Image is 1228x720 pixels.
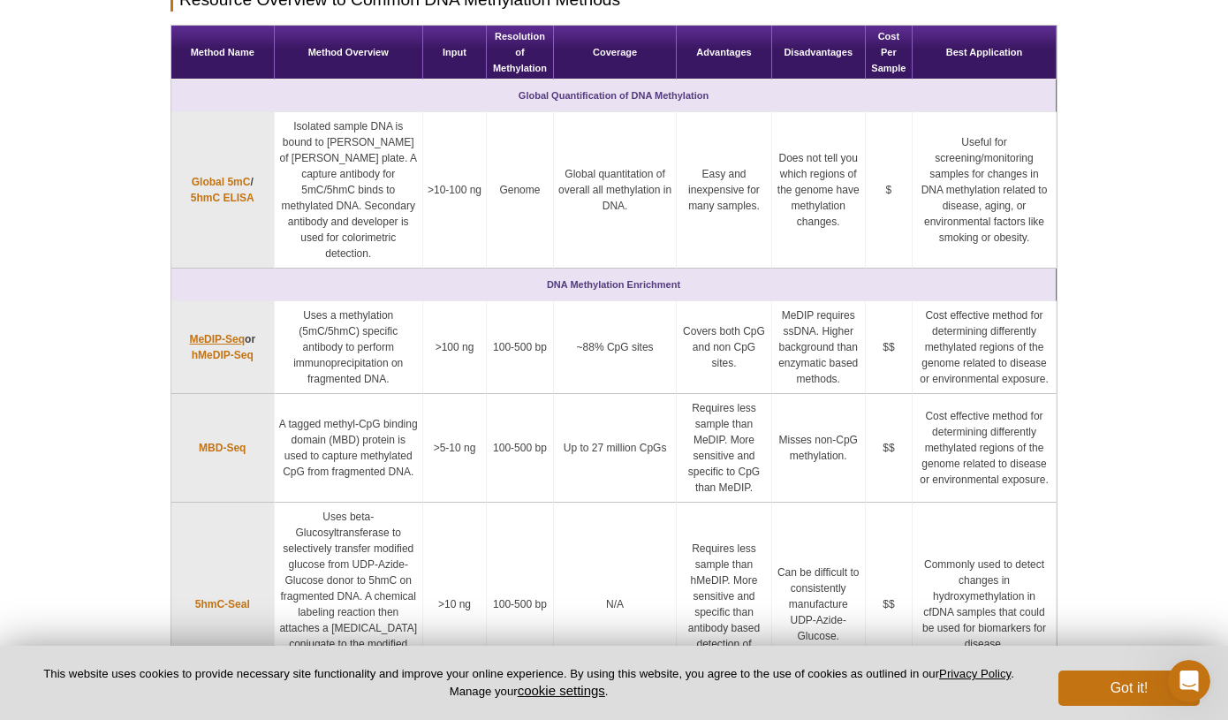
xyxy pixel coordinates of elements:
[772,112,866,269] td: Does not tell you which regions of the genome have methylation changes.
[189,331,245,347] a: MeDIP-Seq
[423,26,487,80] th: Input
[772,503,866,707] td: Can be difficult to consistently manufacture UDP-Azide-Glucose.
[275,26,423,80] th: Method Overview
[275,112,423,269] td: Isolated sample DNA is bound to [PERSON_NAME] of [PERSON_NAME] plate. A capture antibody for 5mC/...
[423,394,487,503] td: >5‑10 ng
[191,190,254,206] a: 5hmC ELISA
[677,26,771,80] th: Advantages
[487,394,554,503] td: 100-500 bp
[171,80,1057,112] th: Global Quantification of DNA Methylation
[913,301,1057,394] td: Cost effective method for determining differently methylated regions of the genome related to dis...
[866,301,913,394] td: $$
[913,503,1057,707] td: Commonly used to detect changes in hydroxymethylation in cfDNA samples that could be used for bio...
[1168,660,1210,702] iframe: Intercom live chat
[939,667,1011,680] a: Privacy Policy
[275,301,423,394] td: Uses a methylation (5mC/5hmC) specific antibody to perform immunoprecipitation on fragmented DNA.
[677,301,771,394] td: Covers both CpG and non CpG sites.
[554,112,677,269] td: Global quantitation of overall all methylation in DNA.
[195,596,250,612] a: 5hmC-Seal
[554,26,677,80] th: Coverage
[171,269,1057,301] th: DNA Methylation Enrichment
[423,301,487,394] td: >100 ng
[772,26,866,80] th: Disadvantages
[554,394,677,503] td: Up to 27 million CpGs
[866,503,913,707] td: $$
[866,112,913,269] td: $
[913,26,1057,80] th: Best Application
[913,394,1057,503] td: Cost effective method for determining differently methylated regions of the genome related to dis...
[554,503,677,707] td: N/A
[487,26,554,80] th: Resolution of Methylation
[171,26,275,80] th: Method Name
[487,301,554,394] td: 100-500 bp
[275,503,423,707] td: Uses beta-Glucosyltransferase to selectively transfer modified glucose from UDP-Azide-Glucose don...
[191,176,254,204] strong: /
[487,112,554,269] td: Genome
[866,394,913,503] td: $$
[677,394,771,503] td: Requires less sample than MeDIP. More sensitive and specific to CpG than MeDIP.
[772,394,866,503] td: Misses non-CpG methylation.
[677,503,771,707] td: Requires less sample than hMeDIP. More sensitive and specific than antibody based detection of 5hmC.
[192,174,251,190] a: Global 5mC
[772,301,866,394] td: MeDIP requires ssDNA. Higher background than enzymatic based methods.
[913,112,1057,269] td: Useful for screening/monitoring samples for changes in DNA methylation related to disease, aging,...
[554,301,677,394] td: ~88% CpG sites
[192,347,254,363] a: hMeDIP-Seq
[423,112,487,269] td: >10‑100 ng
[423,503,487,707] td: >10 ng
[28,666,1029,700] p: This website uses cookies to provide necessary site functionality and improve your online experie...
[677,112,771,269] td: Easy and inexpensive for many samples.
[487,503,554,707] td: 100-500 bp
[189,333,255,361] strong: or
[275,394,423,503] td: A tagged methyl-CpG binding domain (MBD) protein is used to capture methylated CpG from fragmente...
[199,440,246,456] a: MBD-Seq
[866,26,913,80] th: Cost Per Sample
[518,683,605,698] button: cookie settings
